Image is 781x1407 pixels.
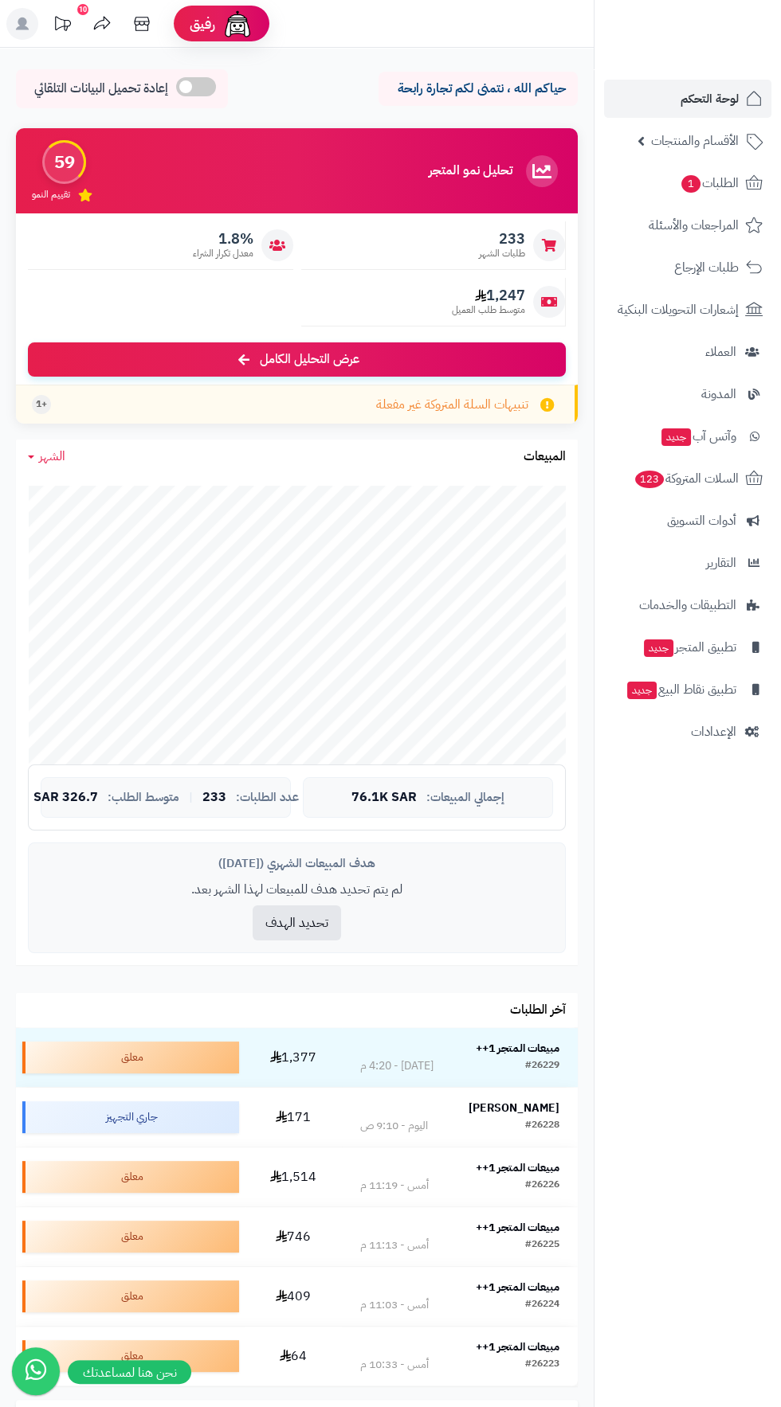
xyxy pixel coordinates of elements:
a: المدونة [604,375,771,413]
span: جديد [627,682,657,699]
a: وآتس آبجديد [604,417,771,455]
div: معلق [22,1042,239,1073]
td: 746 [245,1207,342,1266]
a: السلات المتروكة123 [604,459,771,498]
a: العملاء [604,333,771,371]
td: 1,514 [245,1147,342,1206]
span: التقارير [706,552,736,574]
span: إشعارات التحويلات البنكية [618,299,739,321]
div: #26226 [525,1178,559,1194]
span: جديد [661,428,691,446]
a: لوحة التحكم [604,80,771,118]
span: 1,247 [452,287,525,304]
strong: مبيعات المتجر 1++ [476,1159,559,1176]
a: تحديثات المنصة [42,8,82,44]
div: [DATE] - 4:20 م [360,1058,434,1074]
div: جاري التجهيز [22,1101,239,1133]
span: المدونة [701,383,736,405]
button: تحديد الهدف [253,905,341,940]
div: #26225 [525,1237,559,1253]
td: 171 [245,1088,342,1147]
span: 326.7 SAR [33,791,98,805]
img: ai-face.png [222,8,253,40]
div: معلق [22,1221,239,1253]
td: 1,377 [245,1028,342,1087]
a: الطلبات1 [604,164,771,202]
a: التقارير [604,544,771,582]
div: أمس - 11:13 م [360,1237,429,1253]
p: لم يتم تحديد هدف للمبيعات لهذا الشهر بعد. [41,881,553,899]
h3: تحليل نمو المتجر [429,164,512,178]
span: 233 [202,791,226,805]
strong: مبيعات المتجر 1++ [476,1219,559,1236]
div: معلق [22,1340,239,1372]
strong: مبيعات المتجر 1++ [476,1040,559,1057]
span: الأقسام والمنتجات [651,130,739,152]
span: السلات المتروكة [634,467,739,490]
span: طلبات الإرجاع [674,256,739,279]
div: 10 [77,4,88,15]
span: تنبيهات السلة المتروكة غير مفعلة [376,396,528,414]
a: المراجعات والأسئلة [604,206,771,244]
span: المراجعات والأسئلة [649,214,739,236]
a: تطبيق نقاط البيعجديد [604,670,771,709]
strong: مبيعات المتجر 1++ [476,1339,559,1355]
a: التطبيقات والخدمات [604,586,771,624]
span: التطبيقات والخدمات [639,594,736,616]
span: 1.8% [193,230,253,248]
div: #26224 [525,1297,559,1313]
span: | [189,791,193,803]
td: 64 [245,1327,342,1386]
a: طلبات الإرجاع [604,248,771,287]
p: حياكم الله ، نتمنى لكم تجارة رابحة [390,80,566,98]
div: أمس - 11:03 م [360,1297,429,1313]
a: تطبيق المتجرجديد [604,628,771,666]
span: عدد الطلبات: [236,791,299,804]
div: أمس - 11:19 م [360,1178,429,1194]
span: +1 [36,397,47,411]
span: رفيق [190,14,215,33]
span: أدوات التسويق [667,510,736,532]
span: تطبيق المتجر [642,636,736,659]
span: معدل تكرار الشراء [193,247,253,260]
a: الإعدادات [604,713,771,751]
div: أمس - 10:33 م [360,1357,429,1373]
span: تطبيق نقاط البيع [626,678,736,701]
strong: [PERSON_NAME] [469,1100,559,1116]
span: لوحة التحكم [681,88,739,110]
span: طلبات الشهر [479,247,525,260]
span: الشهر [39,447,65,466]
div: معلق [22,1280,239,1312]
span: الإعدادات [691,721,736,743]
div: #26229 [525,1058,559,1074]
div: معلق [22,1161,239,1193]
td: 409 [245,1267,342,1326]
span: متوسط طلب العميل [452,303,525,317]
a: الشهر [28,448,65,466]
span: 1 [681,175,701,193]
h3: آخر الطلبات [510,1003,566,1018]
a: أدوات التسويق [604,502,771,540]
a: إشعارات التحويلات البنكية [604,291,771,329]
span: العملاء [705,341,736,363]
span: 76.1K SAR [351,791,417,805]
div: #26228 [525,1118,559,1134]
h3: المبيعات [524,450,566,464]
span: متوسط الطلب: [108,791,179,804]
span: 233 [479,230,525,248]
a: عرض التحليل الكامل [28,342,566,377]
span: جديد [644,639,673,657]
span: عرض التحليل الكامل [260,350,359,369]
span: تقييم النمو [32,188,70,201]
strong: مبيعات المتجر 1++ [476,1279,559,1296]
span: إعادة تحميل البيانات التلقائي [34,80,168,98]
div: هدف المبيعات الشهري ([DATE]) [41,855,553,872]
div: #26223 [525,1357,559,1373]
span: إجمالي المبيعات: [426,791,504,804]
span: وآتس آب [660,425,736,448]
span: 123 [635,471,664,488]
span: الطلبات [680,172,739,194]
div: اليوم - 9:10 ص [360,1118,428,1134]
